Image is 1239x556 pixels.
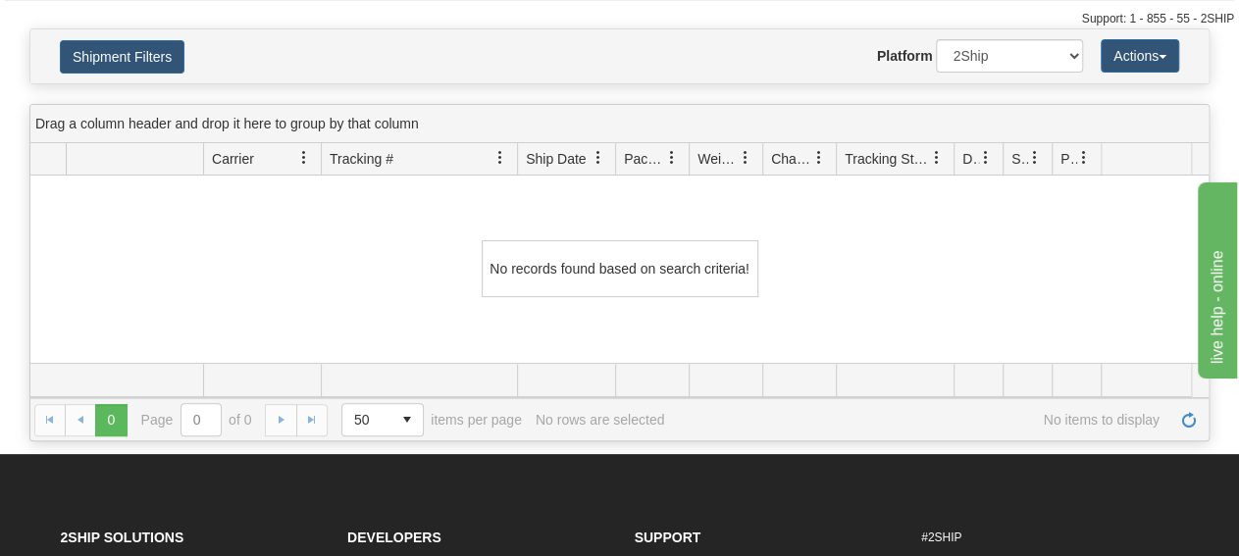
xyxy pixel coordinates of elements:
h6: #2SHIP [921,531,1179,544]
a: Weight filter column settings [729,141,762,175]
button: Shipment Filters [60,40,184,74]
span: select [391,404,423,435]
a: Ship Date filter column settings [582,141,615,175]
span: Page sizes drop down [341,403,424,436]
strong: 2Ship Solutions [61,530,184,545]
a: Carrier filter column settings [287,141,321,175]
span: Tracking # [330,149,393,169]
a: Pickup Status filter column settings [1067,141,1101,175]
span: Ship Date [526,149,586,169]
div: live help - online [15,12,181,35]
span: Shipment Issues [1011,149,1028,169]
span: Tracking Status [845,149,930,169]
span: Page 0 [95,404,127,435]
div: No rows are selected [536,412,665,428]
a: Shipment Issues filter column settings [1018,141,1052,175]
a: Charge filter column settings [802,141,836,175]
label: Platform [877,46,933,66]
span: 50 [354,410,380,430]
span: Charge [771,149,812,169]
span: Delivery Status [962,149,979,169]
span: No items to display [678,412,1160,428]
span: items per page [341,403,522,436]
div: Support: 1 - 855 - 55 - 2SHIP [5,11,1234,27]
iframe: chat widget [1194,177,1237,378]
a: Delivery Status filter column settings [969,141,1003,175]
a: Packages filter column settings [655,141,689,175]
a: Refresh [1173,404,1205,435]
button: Actions [1101,39,1179,73]
div: grid grouping header [30,105,1209,143]
span: Carrier [212,149,254,169]
div: No records found based on search criteria! [482,240,758,297]
span: Pickup Status [1060,149,1077,169]
strong: Developers [347,530,441,545]
a: Tracking Status filter column settings [920,141,954,175]
a: Tracking # filter column settings [484,141,517,175]
span: Weight [697,149,739,169]
span: Packages [624,149,665,169]
strong: Support [635,530,701,545]
span: Page of 0 [141,403,252,436]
